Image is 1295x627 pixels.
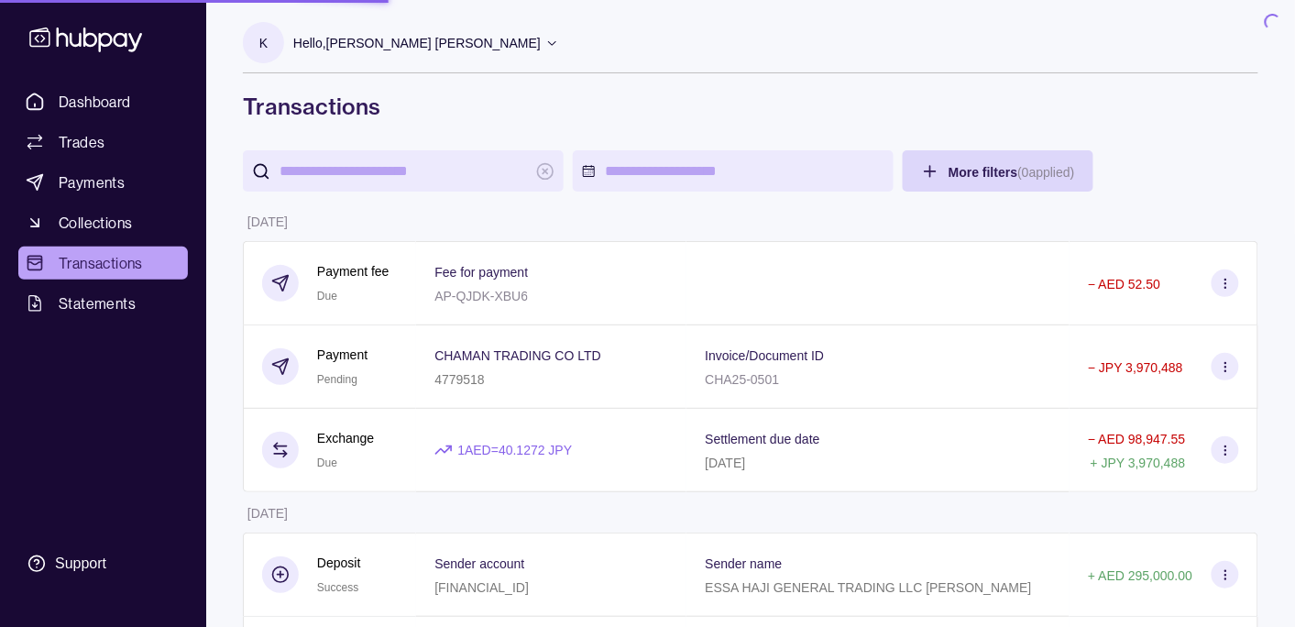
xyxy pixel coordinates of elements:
p: Hello, [PERSON_NAME] [PERSON_NAME] [293,33,541,53]
span: Statements [59,292,136,314]
span: More filters [949,165,1075,180]
p: Deposit [317,553,360,573]
p: − AED 98,947.55 [1088,432,1185,446]
div: Support [55,554,106,574]
a: Transactions [18,247,188,280]
p: CHAMAN TRADING CO LTD [434,348,601,363]
p: Sender account [434,556,524,571]
p: Invoice/Document ID [705,348,824,363]
span: Payments [59,171,125,193]
a: Statements [18,287,188,320]
p: ( 0 applied) [1017,165,1074,180]
p: − JPY 3,970,488 [1088,360,1183,375]
span: Pending [317,373,357,386]
p: AP-QJDK-XBU6 [434,289,528,303]
span: Due [317,456,337,469]
button: More filters(0applied) [903,150,1093,192]
span: Collections [59,212,132,234]
p: Payment fee [317,261,390,281]
p: [DATE] [705,456,745,470]
p: Fee for payment [434,265,528,280]
p: Exchange [317,428,374,448]
span: Dashboard [59,91,131,113]
p: [FINANCIAL_ID] [434,580,529,595]
input: search [280,150,527,192]
span: Trades [59,131,104,153]
p: K [259,33,268,53]
a: Support [18,544,188,583]
p: Settlement due date [705,432,819,446]
a: Dashboard [18,85,188,118]
p: CHA25-0501 [705,372,779,387]
p: + JPY 3,970,488 [1091,456,1186,470]
p: ESSA HAJI GENERAL TRADING LLC [PERSON_NAME] [705,580,1031,595]
a: Trades [18,126,188,159]
p: Sender name [705,556,782,571]
p: 4779518 [434,372,485,387]
p: + AED 295,000.00 [1088,568,1192,583]
span: Due [317,290,337,302]
p: [DATE] [247,506,288,521]
span: Success [317,581,358,594]
span: Transactions [59,252,143,274]
a: Payments [18,166,188,199]
a: Collections [18,206,188,239]
p: [DATE] [247,214,288,229]
p: Payment [317,345,368,365]
p: 1 AED = 40.1272 JPY [457,440,572,460]
p: − AED 52.50 [1088,277,1160,291]
h1: Transactions [243,92,1258,121]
